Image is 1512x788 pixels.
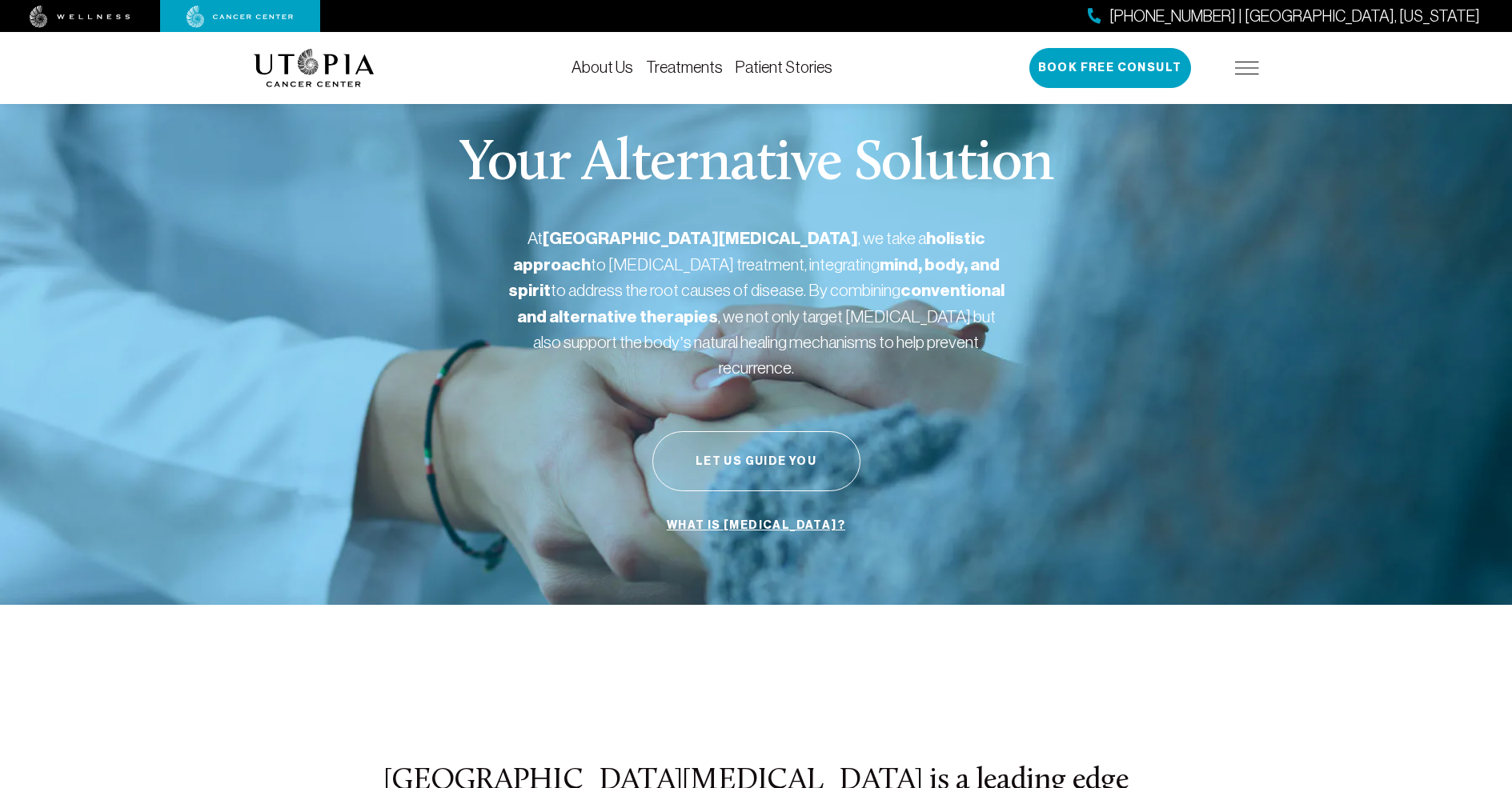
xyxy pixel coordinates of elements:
strong: [GEOGRAPHIC_DATA][MEDICAL_DATA] [543,228,858,249]
a: About Us [572,58,633,76]
img: logo [254,49,375,87]
a: Patient Stories [736,58,832,76]
a: Treatments [646,58,723,76]
p: At , we take a to [MEDICAL_DATA] treatment, integrating to address the root causes of disease. By... [508,226,1005,380]
a: [PHONE_NUMBER] | [GEOGRAPHIC_DATA], [US_STATE] [1088,5,1480,28]
strong: holistic approach [513,228,985,275]
button: Let Us Guide You [652,431,860,491]
img: cancer center [186,6,294,28]
span: [PHONE_NUMBER] | [GEOGRAPHIC_DATA], [US_STATE] [1109,5,1480,28]
img: icon-hamburger [1235,62,1259,74]
p: Your Alternative Solution [459,136,1053,194]
strong: conventional and alternative therapies [517,280,1005,327]
button: Book Free Consult [1029,48,1191,88]
a: What is [MEDICAL_DATA]? [663,510,849,541]
img: wellness [30,6,130,28]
